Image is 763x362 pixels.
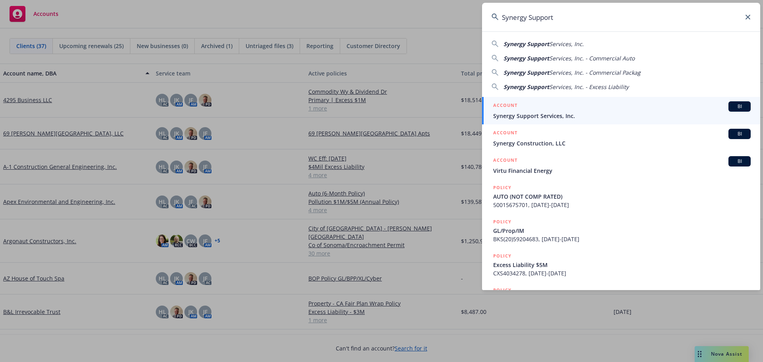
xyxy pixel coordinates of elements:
h5: POLICY [493,218,511,226]
span: GL/Prop/IM [493,226,751,235]
span: BI [732,103,748,110]
a: POLICYAUTO (NOT COMP RATED)50015675701, [DATE]-[DATE] [482,179,760,213]
span: Synergy Support Services, Inc. [493,112,751,120]
h5: POLICY [493,184,511,192]
span: Services, Inc. - Commercial Auto [549,54,635,62]
h5: ACCOUNT [493,156,517,166]
a: ACCOUNTBISynergy Support Services, Inc. [482,97,760,124]
span: BKS(20)59204683, [DATE]-[DATE] [493,235,751,243]
span: Services, Inc. [549,40,584,48]
input: Search... [482,3,760,31]
span: Synergy Support [504,69,549,76]
span: Excess Liability $5M [493,261,751,269]
span: BI [732,130,748,137]
h5: ACCOUNT [493,129,517,138]
a: ACCOUNTBISynergy Construction, LLC [482,124,760,152]
span: 50015675701, [DATE]-[DATE] [493,201,751,209]
span: Synergy Support [504,83,549,91]
a: ACCOUNTBIVirtu Financial Energy [482,152,760,179]
span: CXS4034278, [DATE]-[DATE] [493,269,751,277]
h5: ACCOUNT [493,101,517,111]
a: POLICYExcess Liability $5MCXS4034278, [DATE]-[DATE] [482,248,760,282]
span: Services, Inc. - Excess Liability [549,83,629,91]
span: AUTO (NOT COMP RATED) [493,192,751,201]
span: BI [732,158,748,165]
span: Services, Inc. - Commercial Packag [549,69,641,76]
h5: POLICY [493,252,511,260]
a: POLICY [482,282,760,316]
a: POLICYGL/Prop/IMBKS(20)59204683, [DATE]-[DATE] [482,213,760,248]
span: Synergy Support [504,54,549,62]
span: Virtu Financial Energy [493,166,751,175]
span: Synergy Support [504,40,549,48]
span: Synergy Construction, LLC [493,139,751,147]
h5: POLICY [493,286,511,294]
